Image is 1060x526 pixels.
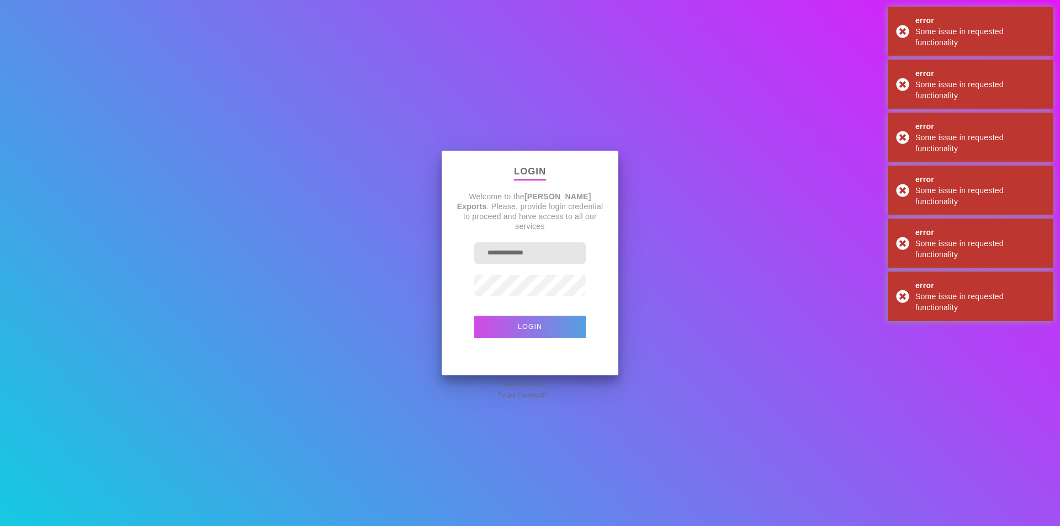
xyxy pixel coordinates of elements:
[915,227,1045,238] div: error
[915,185,1045,207] div: Some issue in requested functionality
[915,280,1045,291] div: error
[455,192,605,231] p: Welcome to the . Please, provide login credential to proceed and have access to all our services
[915,121,1045,132] div: error
[498,389,547,400] span: Forgot Password?
[915,174,1045,185] div: error
[915,291,1045,313] div: Some issue in requested functionality
[915,68,1045,79] div: error
[915,238,1045,260] div: Some issue in requested functionality
[915,132,1045,154] div: Some issue in requested functionality
[504,379,543,390] span: Remember Me
[457,192,591,211] strong: [PERSON_NAME] Exports
[514,164,546,180] p: Login
[474,316,586,338] button: Login
[915,26,1045,48] div: Some issue in requested functionality
[915,15,1045,26] div: error
[915,79,1045,101] div: Some issue in requested functionality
